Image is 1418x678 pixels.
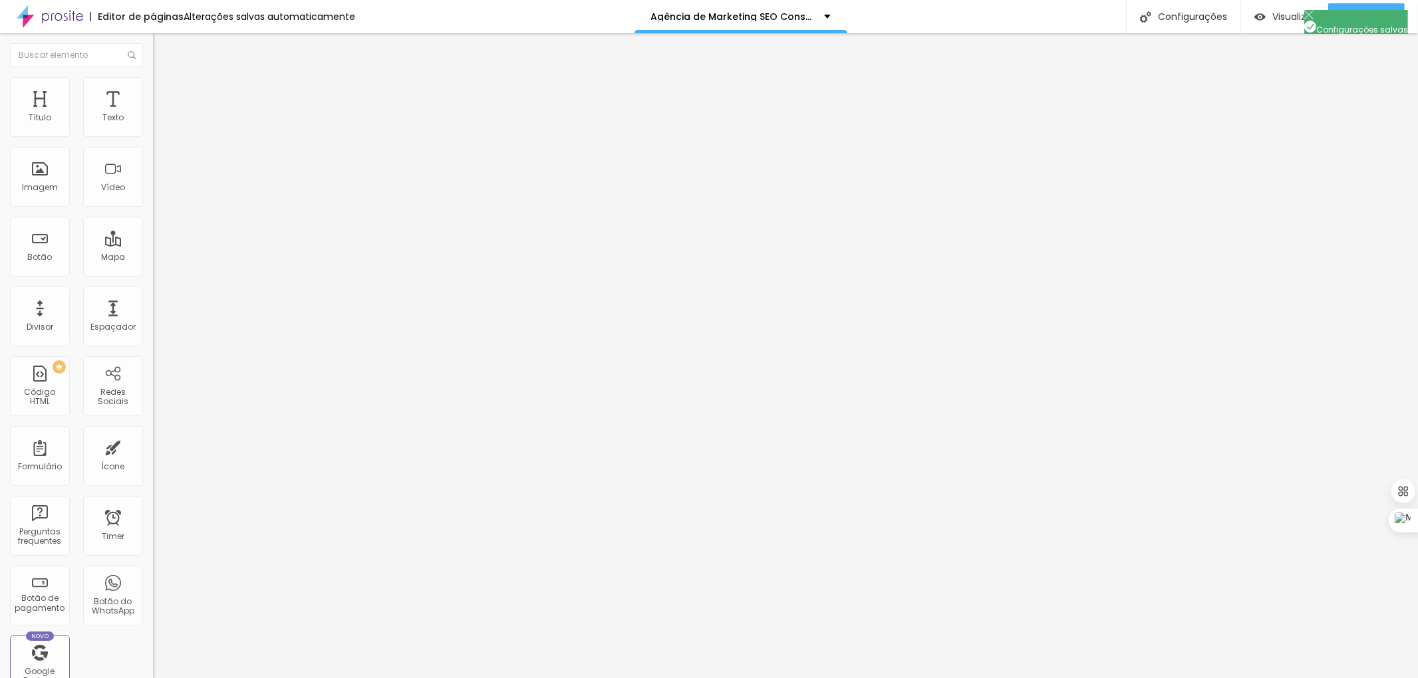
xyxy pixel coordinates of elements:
[86,388,139,407] div: Redes Sociais
[102,113,124,122] div: Texto
[1304,24,1408,35] span: Configurações salvas
[90,322,136,332] div: Espaçador
[1272,11,1315,22] span: Visualizar
[18,462,62,471] div: Formulário
[153,33,1418,678] iframe: Editor
[13,388,66,407] div: Código HTML
[29,113,51,122] div: Título
[1254,11,1266,23] img: view-1.svg
[101,253,125,262] div: Mapa
[27,322,53,332] div: Divisor
[102,532,124,541] div: Timer
[13,594,66,613] div: Botão de pagamento
[1241,3,1328,30] button: Visualizar
[90,12,184,21] div: Editor de páginas
[128,51,136,59] img: Icone
[86,597,139,616] div: Botão do WhatsApp
[1140,11,1151,23] img: Icone
[651,12,814,21] p: Agência de Marketing SEO Consultor - Cambuí - [GEOGRAPHIC_DATA]
[1304,10,1314,19] img: Icone
[1328,3,1405,30] button: Publicar
[1304,21,1316,33] img: Icone
[26,631,55,641] div: Novo
[184,12,355,21] div: Alterações salvas automaticamente
[13,527,66,546] div: Perguntas frequentes
[102,462,125,471] div: Ícone
[22,183,58,192] div: Imagem
[28,253,53,262] div: Botão
[10,43,143,67] input: Buscar elemento
[101,183,125,192] div: Vídeo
